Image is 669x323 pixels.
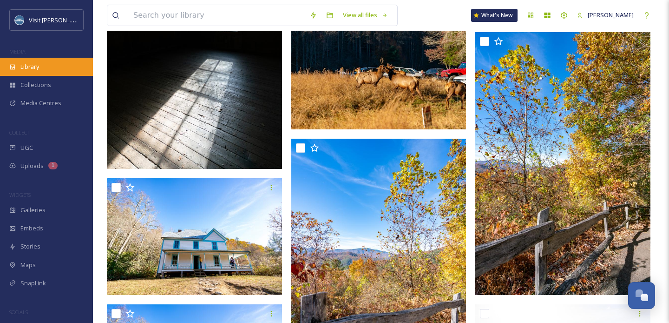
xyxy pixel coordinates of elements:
span: Stories [20,242,40,251]
span: UGC [20,143,33,152]
span: Library [20,62,39,71]
span: [PERSON_NAME] [588,11,634,19]
span: MEDIA [9,48,26,55]
a: [PERSON_NAME] [572,6,638,24]
img: cataloocheevalley-11.jpg [291,13,466,130]
button: Open Chat [628,282,655,309]
img: cataloocheevalley-38.jpg [107,178,282,296]
img: cataloocheevalley-10.jpg [475,32,650,295]
div: 1 [48,162,58,169]
span: Embeds [20,224,43,233]
span: WIDGETS [9,191,31,198]
input: Search your library [129,5,305,26]
span: Galleries [20,206,46,215]
a: View all files [338,6,393,24]
span: Visit [PERSON_NAME] [29,15,88,24]
span: Uploads [20,161,44,170]
span: SOCIALS [9,309,28,316]
span: Media Centres [20,99,61,108]
span: Maps [20,261,36,269]
span: SnapLink [20,279,46,288]
img: images.png [15,15,24,25]
span: COLLECT [9,129,29,136]
span: Collections [20,81,51,89]
a: What's New [471,9,518,22]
